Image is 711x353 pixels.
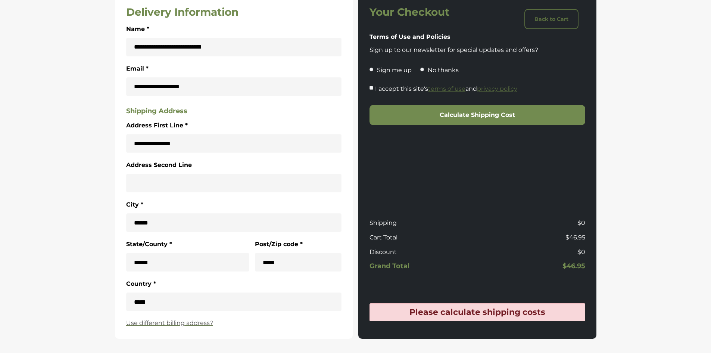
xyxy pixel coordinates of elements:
button: Calculate Shipping Cost [369,105,585,125]
h3: Delivery Information [126,6,342,19]
label: City * [126,200,143,210]
h5: Grand Total [369,262,474,270]
label: Email * [126,64,149,74]
p: $0 [480,219,585,227]
label: I accept this site's and [375,84,517,94]
h3: Your Checkout [369,6,474,19]
p: $0 [480,248,585,257]
a: terms of use [428,85,465,92]
a: Use different billing address? [126,319,342,328]
label: State/County * [126,239,172,249]
label: Post/Zip code * [255,239,303,249]
h5: Shipping Address [126,107,342,115]
p: $46.95 [480,233,585,242]
p: Sign up to our newsletter for special updates and offers? [369,46,585,55]
h5: $46.95 [480,262,585,270]
a: Back to Cart [524,9,579,29]
label: Address First Line * [126,121,188,130]
p: No thanks [428,66,459,75]
label: Name * [126,24,149,34]
h4: Please calculate shipping costs [374,307,581,317]
label: Address Second Line [126,160,192,170]
p: Cart Total [369,233,474,242]
p: Discount [369,248,474,257]
p: Sign me up [377,66,412,75]
label: Country * [126,279,156,289]
label: Terms of Use and Policies [369,32,450,42]
p: Shipping [369,219,474,227]
a: privacy policy [477,85,517,92]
